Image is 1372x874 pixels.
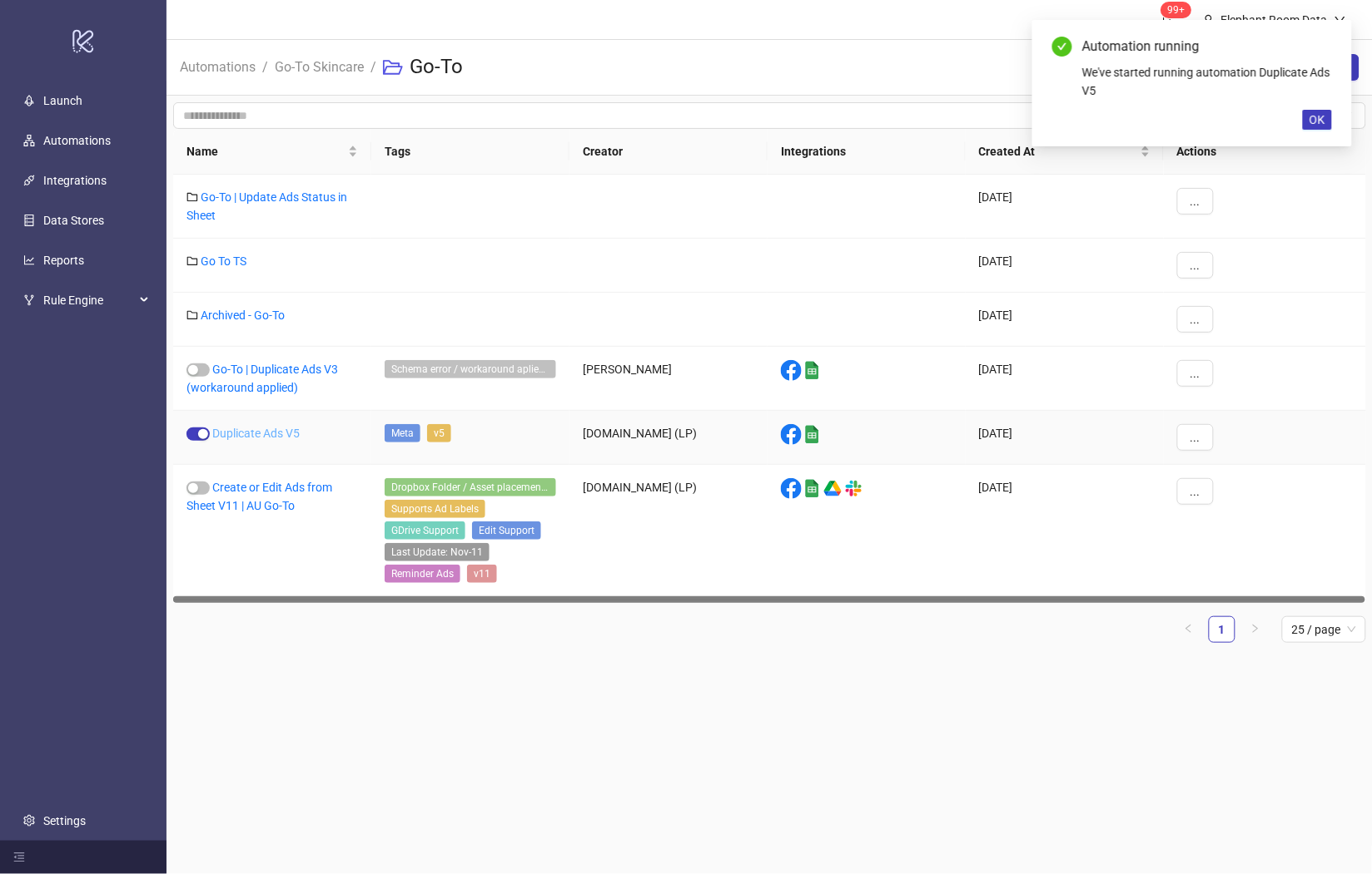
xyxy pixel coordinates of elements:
span: v5 [427,424,451,442]
a: 1 [1210,617,1235,642]
span: Rule Engine [43,284,135,317]
div: [PERSON_NAME] [569,347,768,411]
button: ... [1177,360,1214,387]
span: menu-fold [13,852,25,863]
a: Launch [43,94,82,107]
div: [DOMAIN_NAME] (LP) [569,465,768,600]
button: ... [1177,424,1214,451]
span: ... [1191,195,1200,208]
span: right [1250,624,1260,634]
a: Integrations [43,174,107,187]
span: Created At [979,142,1137,160]
div: [DATE] [966,293,1164,347]
div: [DATE] [966,175,1164,239]
button: OK [1303,110,1332,130]
sup: 1752 [1161,2,1192,18]
div: [DATE] [966,347,1164,411]
span: ... [1191,259,1200,272]
span: Name [186,142,345,160]
span: ... [1191,431,1200,444]
span: Supports Ad Labels [385,500,485,518]
span: Meta [385,424,420,442]
span: folder [186,309,198,321]
button: ... [1177,478,1214,505]
span: fork [23,294,35,306]
li: Previous Page [1176,616,1202,643]
div: [DATE] [966,239,1164,293]
span: Reminder Ads [385,565,460,583]
th: Name [173,129,371,175]
li: Next Page [1242,616,1269,643]
span: folder [186,255,198,267]
a: Go-To | Update Ads Status in Sheet [186,190,347,222]
a: Go-To Skincare [271,57,367,75]
span: 25 / page [1292,617,1356,642]
a: Automations [43,134,111,147]
a: Go To TS [201,254,246,268]
div: We've started running automation Duplicate Ads V5 [1082,63,1332,100]
div: [DATE] [966,465,1164,600]
a: Reports [43,254,84,267]
a: Automations [176,57,259,75]
button: ... [1177,252,1214,279]
a: Data Stores [43,214,104,227]
a: Create or Edit Ads from Sheet V11 | AU Go-To [186,481,332,512]
li: / [370,41,376,94]
th: Created At [966,129,1164,175]
th: Creator [569,129,768,175]
h3: Go-To [410,54,463,81]
th: Tags [371,129,569,175]
span: check-circle [1052,37,1072,57]
li: 1 [1209,616,1235,643]
th: Integrations [768,129,966,175]
span: user [1203,14,1215,26]
span: Dropbox Folder / Asset placement detection [385,478,556,496]
span: OK [1310,113,1325,126]
span: Edit Support [472,521,541,540]
div: Automation running [1082,37,1332,57]
div: Elephant Room Data [1215,11,1335,29]
li: / [262,41,268,94]
a: Archived - Go-To [201,309,285,322]
a: Close [1314,37,1332,55]
button: right [1242,616,1269,643]
span: Schema error / workaround aplied 2024-08-27T10:57+0200 [385,360,556,378]
button: ... [1177,188,1214,215]
span: folder-open [383,57,403,77]
span: GDrive Support [385,521,465,540]
span: left [1184,624,1194,634]
span: ... [1191,367,1200,380]
div: [DATE] [966,411,1164,465]
button: left [1176,616,1202,643]
a: Duplicate Ads V5 [212,427,300,440]
div: [DOMAIN_NAME] (LP) [569,411,768,465]
a: Go-To | Duplicate Ads V3 (workaround applied) [186,363,338,394]
span: folder [186,191,198,203]
button: ... [1177,306,1214,333]
span: down [1335,14,1346,26]
a: Settings [43,814,86,827]
span: Last Update: Nov-11 [385,543,490,561]
span: v11 [467,565,497,583]
div: Page Size [1282,616,1366,643]
span: ... [1191,313,1200,326]
span: ... [1191,485,1200,498]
